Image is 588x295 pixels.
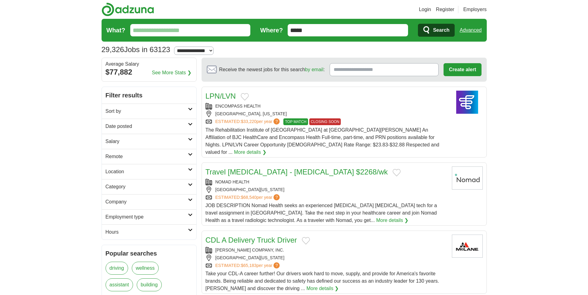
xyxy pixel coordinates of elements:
[283,118,308,125] span: TOP MATCH
[215,118,281,125] a: ESTIMATED:$33,220per year?
[106,198,188,206] h2: Company
[273,118,280,125] span: ?
[273,262,280,268] span: ?
[206,186,447,193] div: [GEOGRAPHIC_DATA][US_STATE]
[215,248,284,252] a: [PERSON_NAME] COMPANY, INC.
[106,168,188,175] h2: Location
[206,92,236,100] a: LPN/LVN
[106,108,188,115] h2: Sort by
[452,166,483,190] img: Nomad Health logo
[309,118,341,125] span: CLOSING SOON
[460,24,482,36] a: Advanced
[102,224,196,240] a: Hours
[102,209,196,224] a: Employment type
[418,24,455,37] button: Search
[102,44,124,55] span: 29,326
[106,228,188,236] h2: Hours
[106,153,188,160] h2: Remote
[241,263,256,268] span: $65,183
[106,249,193,258] h2: Popular searches
[305,67,323,72] a: by email
[106,183,188,191] h2: Category
[433,24,449,36] span: Search
[106,138,188,145] h2: Salary
[393,169,401,176] button: Add to favorite jobs
[106,262,128,275] a: driving
[302,237,310,244] button: Add to favorite jobs
[206,203,437,223] span: JOB DESCRIPTION Nomad Health seeks an experienced [MEDICAL_DATA] [MEDICAL_DATA] tech for a travel...
[102,104,196,119] a: Sort by
[419,6,431,13] a: Login
[273,194,280,200] span: ?
[106,62,193,67] div: Average Salary
[234,149,266,156] a: More details ❯
[106,213,188,221] h2: Employment type
[307,285,339,292] a: More details ❯
[452,235,483,258] img: McLane Company logo
[215,179,249,184] a: NOMAD HEALTH
[376,217,409,224] a: More details ❯
[206,127,440,155] span: The Rehabilitation Institute of [GEOGRAPHIC_DATA] at [GEOGRAPHIC_DATA][PERSON_NAME] An Affiliatio...
[132,262,159,275] a: wellness
[436,6,454,13] a: Register
[206,168,388,176] a: Travel [MEDICAL_DATA] - [MEDICAL_DATA] $2268/wk
[102,149,196,164] a: Remote
[102,164,196,179] a: Location
[241,93,249,100] button: Add to favorite jobs
[260,26,283,35] label: Where?
[106,123,188,130] h2: Date posted
[152,69,191,76] a: See More Stats ❯
[102,87,196,104] h2: Filter results
[206,255,447,261] div: [GEOGRAPHIC_DATA][US_STATE]
[463,6,487,13] a: Employers
[241,119,256,124] span: $33,220
[215,194,281,201] a: ESTIMATED:$68,540per year?
[102,194,196,209] a: Company
[206,271,439,291] span: Take your CDL-A career further! Our drivers work hard to move, supply, and provide for America's ...
[452,91,483,114] img: Encompass Health logo
[206,111,447,117] div: [GEOGRAPHIC_DATA], [US_STATE]
[106,26,125,35] label: What?
[106,278,133,291] a: assistant
[215,262,281,269] a: ESTIMATED:$65,183per year?
[106,67,193,78] div: $77,882
[219,66,325,73] span: Receive the newest jobs for this search :
[102,119,196,134] a: Date posted
[444,63,481,76] button: Create alert
[241,195,256,200] span: $68,540
[215,104,261,109] a: ENCOMPASS HEALTH
[102,2,154,16] img: Adzuna logo
[102,134,196,149] a: Salary
[137,278,162,291] a: building
[102,179,196,194] a: Category
[102,45,170,54] h1: Jobs in 63123
[206,236,297,244] a: CDL A Delivery Truck Driver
